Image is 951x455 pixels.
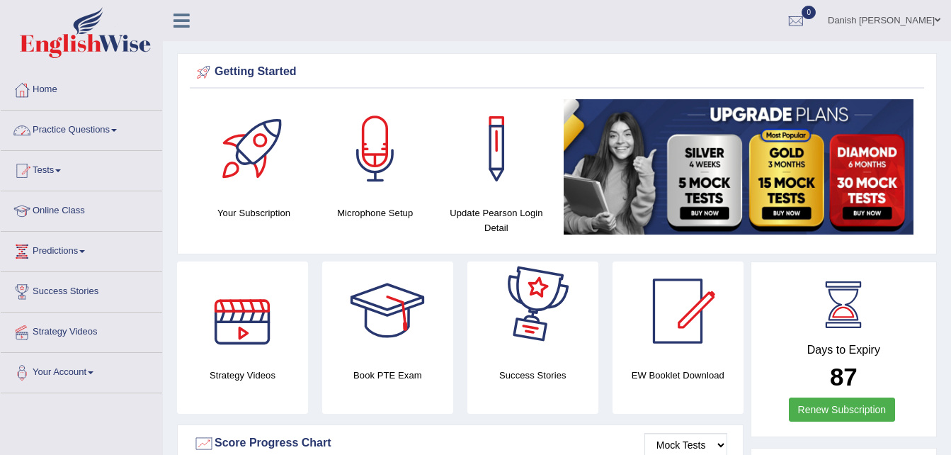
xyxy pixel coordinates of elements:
[802,6,816,19] span: 0
[1,70,162,106] a: Home
[1,272,162,308] a: Success Stories
[443,206,549,235] h4: Update Pearson Login Detail
[1,353,162,388] a: Your Account
[564,99,913,235] img: small5.jpg
[1,191,162,227] a: Online Class
[321,206,428,220] h4: Microphone Setup
[200,206,307,220] h4: Your Subscription
[789,398,896,422] a: Renew Subscription
[830,363,858,391] b: 87
[177,368,308,383] h4: Strategy Videos
[767,344,921,356] h4: Days to Expiry
[322,368,453,383] h4: Book PTE Exam
[1,111,162,146] a: Practice Questions
[467,368,598,383] h4: Success Stories
[1,151,162,186] a: Tests
[193,433,727,454] div: Score Progress Chart
[193,62,921,83] div: Getting Started
[1,313,162,348] a: Strategy Videos
[1,232,162,267] a: Predictions
[613,368,744,383] h4: EW Booklet Download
